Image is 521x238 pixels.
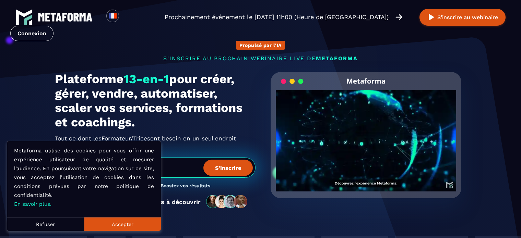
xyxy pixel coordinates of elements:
h2: Tout ce dont les ont besoin en un seul endroit [55,133,256,144]
button: S’inscrire au webinaire [419,9,506,26]
img: community-people [204,195,250,209]
button: Accepter [84,217,161,231]
img: logo [15,9,33,26]
input: Search for option [125,13,130,21]
div: Search for option [119,10,136,25]
a: Connexion [10,26,54,41]
img: loading [281,78,304,85]
img: arrow-right [395,13,402,21]
h1: Plateforme pour créer, gérer, vendre, automatiser, scaler vos services, formations et coachings. [55,72,256,129]
video: Your browser does not support the video tag. [276,90,457,180]
p: Prochainement événement le [DATE] 11h00 (Heure de [GEOGRAPHIC_DATA]) [165,12,389,22]
img: logo [38,13,93,22]
p: Metaforma utilise des cookies pour vous offrir une expérience utilisateur de qualité et mesurer l... [14,146,154,209]
img: fr [108,12,117,20]
span: METAFORMA [316,55,358,62]
button: Refuser [7,217,84,231]
span: Formateur/Trices [102,133,150,144]
a: En savoir plus. [14,201,51,207]
h3: Boostez vos résultats [161,183,210,189]
p: s'inscrire au prochain webinaire live de [55,55,466,62]
img: play [427,13,436,22]
span: 13-en-1 [123,72,169,86]
button: S’inscrire [203,160,253,176]
h2: Metaforma [346,72,386,90]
